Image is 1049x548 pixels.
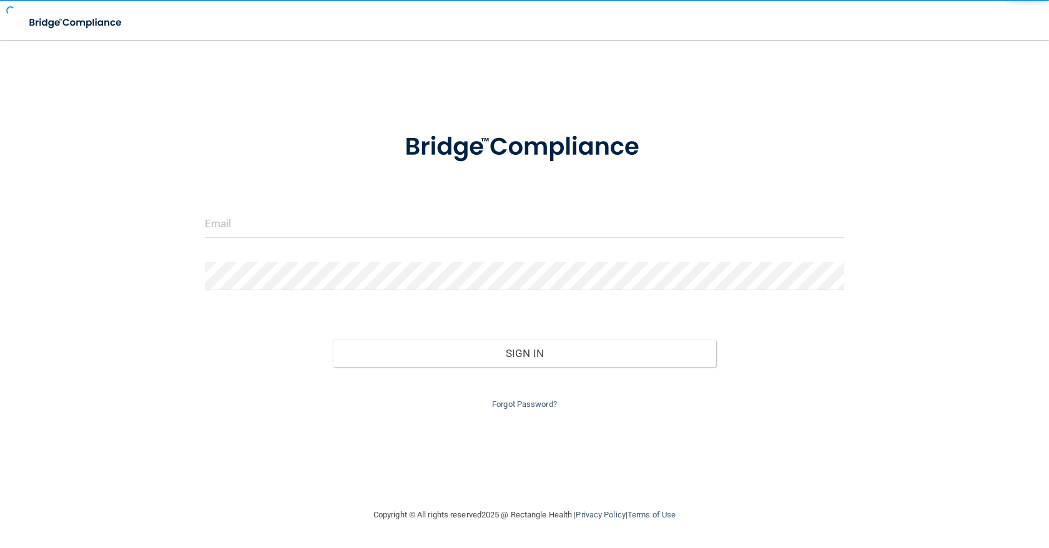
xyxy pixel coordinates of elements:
[333,340,716,367] button: Sign In
[576,510,625,519] a: Privacy Policy
[628,510,676,519] a: Terms of Use
[379,115,670,180] img: bridge_compliance_login_screen.278c3ca4.svg
[492,399,557,409] a: Forgot Password?
[297,495,752,535] div: Copyright © All rights reserved 2025 @ Rectangle Health | |
[205,210,844,238] input: Email
[19,10,134,36] img: bridge_compliance_login_screen.278c3ca4.svg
